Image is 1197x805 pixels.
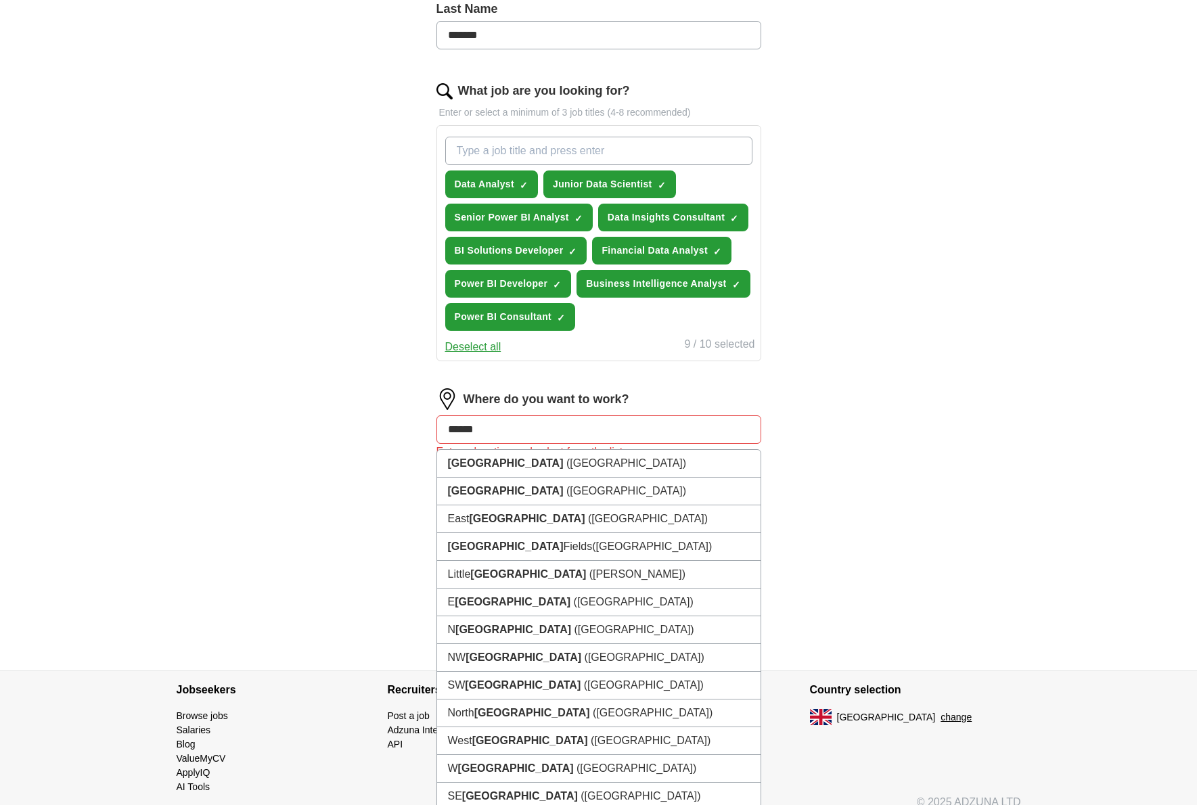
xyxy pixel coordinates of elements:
[591,735,710,746] span: ([GEOGRAPHIC_DATA])
[436,388,458,410] img: location.png
[437,561,761,589] li: Little
[455,177,515,191] span: Data Analyst
[445,204,593,231] button: Senior Power BI Analyst✓
[455,624,571,635] strong: [GEOGRAPHIC_DATA]
[585,651,704,663] span: ([GEOGRAPHIC_DATA])
[437,533,761,561] li: Fields
[437,616,761,644] li: N
[593,707,713,718] span: ([GEOGRAPHIC_DATA])
[445,237,587,264] button: BI Solutions Developer✓
[445,303,576,331] button: Power BI Consultant✓
[472,735,588,746] strong: [GEOGRAPHIC_DATA]
[458,762,574,774] strong: [GEOGRAPHIC_DATA]
[462,790,578,802] strong: [GEOGRAPHIC_DATA]
[592,237,731,264] button: Financial Data Analyst✓
[177,781,210,792] a: AI Tools
[566,457,686,469] span: ([GEOGRAPHIC_DATA])
[574,596,694,607] span: ([GEOGRAPHIC_DATA])
[466,651,581,663] strong: [GEOGRAPHIC_DATA]
[470,568,586,580] strong: [GEOGRAPHIC_DATA]
[470,513,585,524] strong: [GEOGRAPHIC_DATA]
[732,279,740,290] span: ✓
[455,310,552,324] span: Power BI Consultant
[455,596,570,607] strong: [GEOGRAPHIC_DATA]
[553,279,561,290] span: ✓
[445,170,539,198] button: Data Analyst✓
[713,246,721,257] span: ✓
[388,724,470,735] a: Adzuna Intelligence
[177,753,226,764] a: ValueMyCV
[577,270,750,298] button: Business Intelligence Analyst✓
[448,485,564,497] strong: [GEOGRAPHIC_DATA]
[464,390,629,409] label: Where do you want to work?
[474,707,590,718] strong: [GEOGRAPHIC_DATA]
[543,170,676,198] button: Junior Data Scientist✓
[553,177,652,191] span: Junior Data Scientist
[837,710,936,724] span: [GEOGRAPHIC_DATA]
[458,82,630,100] label: What job are you looking for?
[658,180,666,191] span: ✓
[941,710,972,724] button: change
[437,589,761,616] li: E
[436,106,761,120] p: Enter or select a minimum of 3 job titles (4-8 recommended)
[557,313,565,323] span: ✓
[437,755,761,783] li: W
[448,457,564,469] strong: [GEOGRAPHIC_DATA]
[810,709,832,725] img: UK flag
[584,679,704,691] span: ([GEOGRAPHIC_DATA])
[177,767,210,778] a: ApplyIQ
[445,270,572,298] button: Power BI Developer✓
[577,762,696,774] span: ([GEOGRAPHIC_DATA])
[598,204,748,231] button: Data Insights Consultant✓
[574,213,583,224] span: ✓
[566,485,686,497] span: ([GEOGRAPHIC_DATA])
[574,624,694,635] span: ([GEOGRAPHIC_DATA])
[445,339,501,355] button: Deselect all
[436,444,761,460] div: Enter a location and select from the list
[586,277,726,291] span: Business Intelligence Analyst
[568,246,577,257] span: ✓
[730,213,738,224] span: ✓
[177,710,228,721] a: Browse jobs
[602,244,708,258] span: Financial Data Analyst
[448,540,564,552] strong: [GEOGRAPHIC_DATA]
[589,568,685,580] span: ([PERSON_NAME])
[592,540,712,552] span: ([GEOGRAPHIC_DATA])
[445,137,752,165] input: Type a job title and press enter
[177,724,211,735] a: Salaries
[455,277,548,291] span: Power BI Developer
[437,699,761,727] li: North
[684,336,754,355] div: 9 / 10 selected
[810,671,1021,709] h4: Country selection
[388,739,403,750] a: API
[455,210,569,225] span: Senior Power BI Analyst
[608,210,725,225] span: Data Insights Consultant
[388,710,430,721] a: Post a job
[437,505,761,533] li: East
[581,790,700,802] span: ([GEOGRAPHIC_DATA])
[465,679,581,691] strong: [GEOGRAPHIC_DATA]
[455,244,564,258] span: BI Solutions Developer
[437,727,761,755] li: West
[436,83,453,99] img: search.png
[588,513,708,524] span: ([GEOGRAPHIC_DATA])
[520,180,528,191] span: ✓
[437,644,761,672] li: NW
[177,739,196,750] a: Blog
[437,672,761,699] li: SW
